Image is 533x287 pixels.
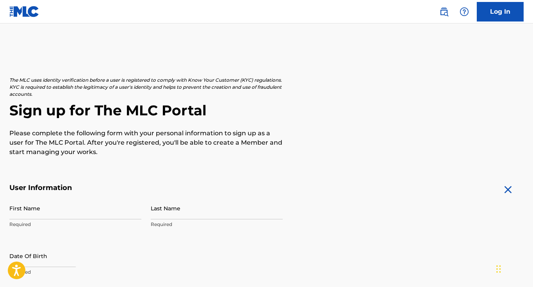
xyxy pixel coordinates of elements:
img: search [439,7,449,16]
p: Required [9,221,141,228]
img: MLC Logo [9,6,39,17]
h2: Sign up for The MLC Portal [9,102,524,119]
p: Required [151,221,283,228]
div: Drag [496,257,501,281]
a: Public Search [436,4,452,20]
p: The MLC uses identity verification before a user is registered to comply with Know Your Customer ... [9,77,283,98]
iframe: Chat Widget [494,249,533,287]
div: Help [456,4,472,20]
p: Required [9,269,141,276]
img: close [502,183,514,196]
h5: User Information [9,183,283,192]
p: Please complete the following form with your personal information to sign up as a user for The ML... [9,129,283,157]
img: help [460,7,469,16]
a: Log In [477,2,524,22]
